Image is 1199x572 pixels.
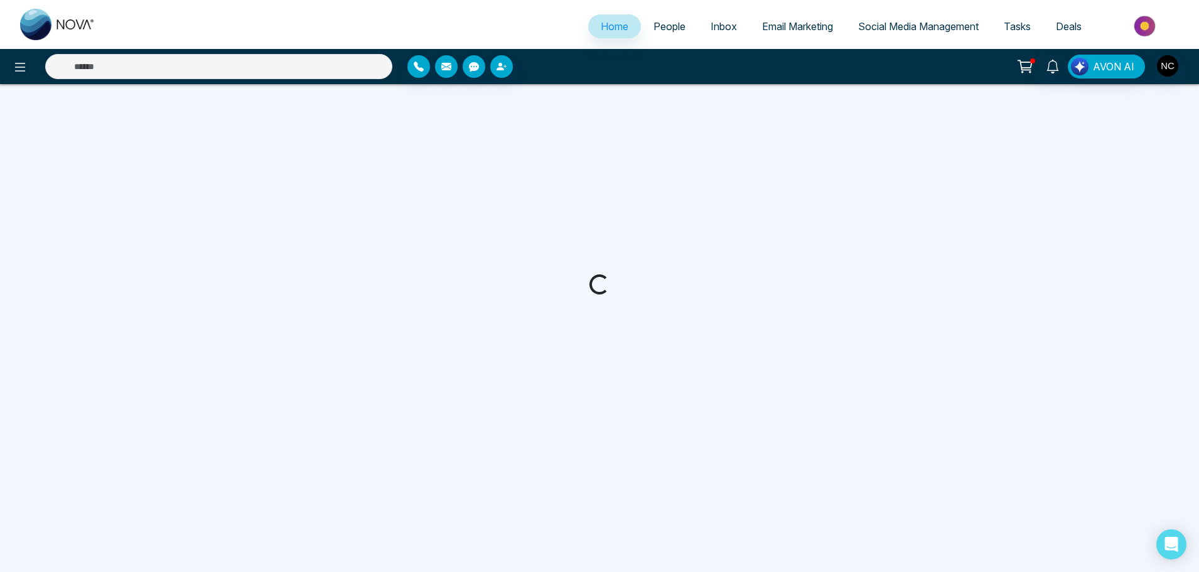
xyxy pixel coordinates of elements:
a: Deals [1043,14,1094,38]
a: People [641,14,698,38]
span: People [653,20,686,33]
a: Social Media Management [846,14,991,38]
span: Home [601,20,628,33]
a: Home [588,14,641,38]
a: Tasks [991,14,1043,38]
span: Email Marketing [762,20,833,33]
img: Nova CRM Logo [20,9,95,40]
span: Social Media Management [858,20,979,33]
img: Market-place.gif [1100,12,1191,40]
img: User Avatar [1157,55,1178,77]
span: Tasks [1004,20,1031,33]
span: Inbox [711,20,737,33]
button: AVON AI [1068,55,1145,78]
span: Deals [1056,20,1082,33]
span: AVON AI [1093,59,1134,74]
a: Email Marketing [750,14,846,38]
a: Inbox [698,14,750,38]
div: Open Intercom Messenger [1156,529,1186,559]
img: Lead Flow [1071,58,1089,75]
